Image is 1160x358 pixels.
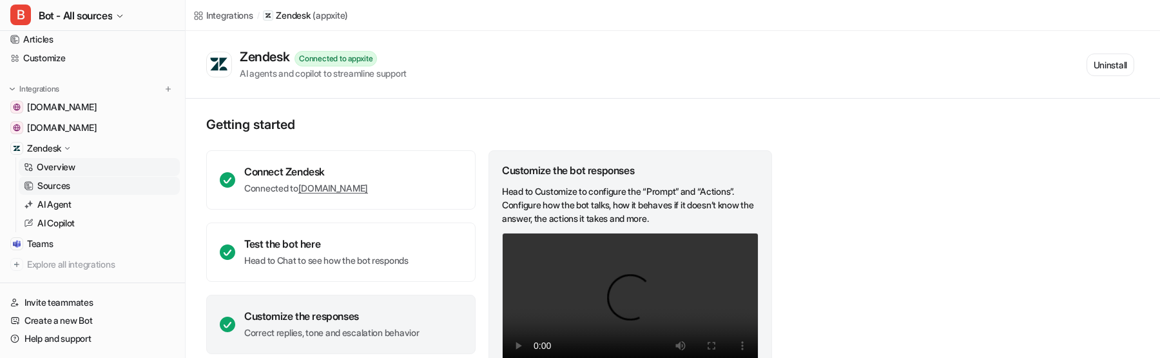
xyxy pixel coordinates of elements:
[244,237,409,250] div: Test the bot here
[1087,54,1134,76] button: Uninstall
[13,240,21,248] img: Teams
[193,8,253,22] a: Integrations
[5,83,63,95] button: Integrations
[27,101,97,114] span: [DOMAIN_NAME]
[240,66,407,80] div: AI agents and copilot to streamline support
[27,237,53,250] span: Teams
[13,144,21,152] img: Zendesk
[5,293,180,312] a: Invite teammates
[295,51,377,66] div: Connected to appxite
[502,164,759,177] div: Customize the bot responses
[244,326,419,339] p: Correct replies, tone and escalation behavior
[27,142,61,155] p: Zendesk
[5,235,180,253] a: TeamsTeams
[8,85,17,94] img: expand menu
[209,57,229,72] img: Zendesk logo
[240,49,295,65] div: Zendesk
[37,161,75,174] p: Overview
[13,103,21,111] img: developer.appxite.com
[244,254,409,267] p: Head to Chat to see how the bot responds
[19,158,180,176] a: Overview
[5,98,180,116] a: developer.appxite.com[DOMAIN_NAME]
[19,214,180,232] a: AI Copilot
[37,198,72,211] p: AI Agent
[19,177,180,195] a: Sources
[5,49,180,67] a: Customize
[313,9,348,22] p: ( appxite )
[244,310,419,323] div: Customize the responses
[244,182,368,195] p: Connected to
[13,124,21,132] img: documenter.getpostman.com
[263,9,348,22] a: Zendesk(appxite)
[27,121,97,134] span: [DOMAIN_NAME]
[244,165,368,178] div: Connect Zendesk
[5,312,180,330] a: Create a new Bot
[164,85,173,94] img: menu_add.svg
[276,9,310,22] p: Zendesk
[257,10,260,21] span: /
[206,8,253,22] div: Integrations
[10,258,23,271] img: explore all integrations
[19,195,180,214] a: AI Agent
[5,330,180,348] a: Help and support
[206,117,773,132] p: Getting started
[39,6,112,25] span: Bot - All sources
[37,217,75,230] p: AI Copilot
[10,5,31,25] span: B
[298,183,368,194] a: [DOMAIN_NAME]
[502,184,759,225] p: Head to Customize to configure the “Prompt” and “Actions”. Configure how the bot talks, how it be...
[27,254,175,275] span: Explore all integrations
[5,255,180,273] a: Explore all integrations
[5,30,180,48] a: Articles
[37,179,70,192] p: Sources
[19,84,59,94] p: Integrations
[5,119,180,137] a: documenter.getpostman.com[DOMAIN_NAME]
